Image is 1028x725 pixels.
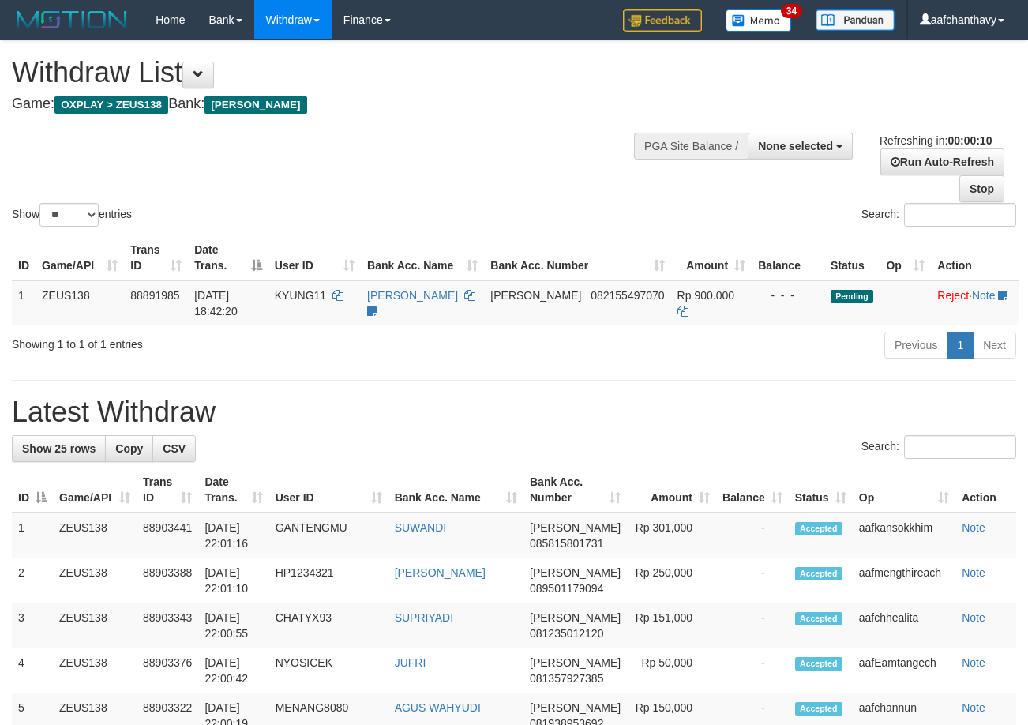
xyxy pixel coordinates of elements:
[137,513,198,558] td: 88903441
[130,289,179,302] span: 88891985
[853,603,955,648] td: aafchhealita
[12,396,1016,428] h1: Latest Withdraw
[194,289,238,317] span: [DATE] 18:42:20
[831,290,873,303] span: Pending
[962,701,985,714] a: Note
[124,235,188,280] th: Trans ID: activate to sort column ascending
[198,603,268,648] td: [DATE] 22:00:55
[198,648,268,693] td: [DATE] 22:00:42
[716,558,789,603] td: -
[395,701,481,714] a: AGUS WAHYUDI
[904,435,1016,459] input: Search:
[137,603,198,648] td: 88903343
[36,280,124,325] td: ZEUS138
[39,203,99,227] select: Showentries
[716,513,789,558] td: -
[671,235,752,280] th: Amount: activate to sort column ascending
[53,513,137,558] td: ZEUS138
[530,701,621,714] span: [PERSON_NAME]
[269,558,388,603] td: HP1234321
[163,442,186,455] span: CSV
[530,566,621,579] span: [PERSON_NAME]
[972,289,996,302] a: Note
[904,203,1016,227] input: Search:
[12,558,53,603] td: 2
[716,648,789,693] td: -
[623,9,702,32] img: Feedback.jpg
[137,558,198,603] td: 88903388
[361,235,484,280] th: Bank Acc. Name: activate to sort column ascending
[726,9,792,32] img: Button%20Memo.svg
[53,558,137,603] td: ZEUS138
[880,235,931,280] th: Op: activate to sort column ascending
[53,468,137,513] th: Game/API: activate to sort column ascending
[530,656,621,669] span: [PERSON_NAME]
[53,603,137,648] td: ZEUS138
[853,558,955,603] td: aafmengthireach
[937,289,969,302] a: Reject
[268,235,361,280] th: User ID: activate to sort column ascending
[204,96,306,114] span: [PERSON_NAME]
[962,611,985,624] a: Note
[795,522,842,535] span: Accepted
[115,442,143,455] span: Copy
[758,287,818,303] div: - - -
[137,648,198,693] td: 88903376
[198,558,268,603] td: [DATE] 22:01:10
[12,280,36,325] td: 1
[269,603,388,648] td: CHATYX93
[530,627,603,640] span: Copy 081235012120 to clipboard
[12,648,53,693] td: 4
[627,603,716,648] td: Rp 151,000
[861,203,1016,227] label: Search:
[716,468,789,513] th: Balance: activate to sort column ascending
[748,133,853,160] button: None selected
[627,468,716,513] th: Amount: activate to sort column ascending
[395,656,426,669] a: JUFRI
[490,289,581,302] span: [PERSON_NAME]
[853,513,955,558] td: aafkansokkhim
[884,332,947,359] a: Previous
[795,567,842,580] span: Accepted
[188,235,268,280] th: Date Trans.: activate to sort column descending
[54,96,168,114] span: OXPLAY > ZEUS138
[853,468,955,513] th: Op: activate to sort column ascending
[152,435,196,462] a: CSV
[752,235,824,280] th: Balance
[530,582,603,595] span: Copy 089501179094 to clipboard
[12,203,132,227] label: Show entries
[12,435,106,462] a: Show 25 rows
[12,235,36,280] th: ID
[880,134,992,147] span: Refreshing in:
[137,468,198,513] th: Trans ID: activate to sort column ascending
[12,603,53,648] td: 3
[947,134,992,147] strong: 00:00:10
[880,148,1004,175] a: Run Auto-Refresh
[781,4,802,18] span: 34
[962,566,985,579] a: Note
[269,468,388,513] th: User ID: activate to sort column ascending
[853,648,955,693] td: aafEamtangech
[789,468,853,513] th: Status: activate to sort column ascending
[634,133,748,160] div: PGA Site Balance /
[12,468,53,513] th: ID: activate to sort column descending
[947,332,974,359] a: 1
[388,468,523,513] th: Bank Acc. Name: activate to sort column ascending
[795,612,842,625] span: Accepted
[758,140,833,152] span: None selected
[627,648,716,693] td: Rp 50,000
[198,468,268,513] th: Date Trans.: activate to sort column ascending
[530,611,621,624] span: [PERSON_NAME]
[269,513,388,558] td: GANTENGMU
[955,468,1016,513] th: Action
[795,657,842,671] span: Accepted
[395,521,447,534] a: SUWANDI
[627,513,716,558] td: Rp 301,000
[795,702,842,716] span: Accepted
[530,537,603,550] span: Copy 085815801731 to clipboard
[22,442,96,455] span: Show 25 rows
[198,513,268,558] td: [DATE] 22:01:16
[824,235,880,280] th: Status
[861,435,1016,459] label: Search:
[36,235,124,280] th: Game/API: activate to sort column ascending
